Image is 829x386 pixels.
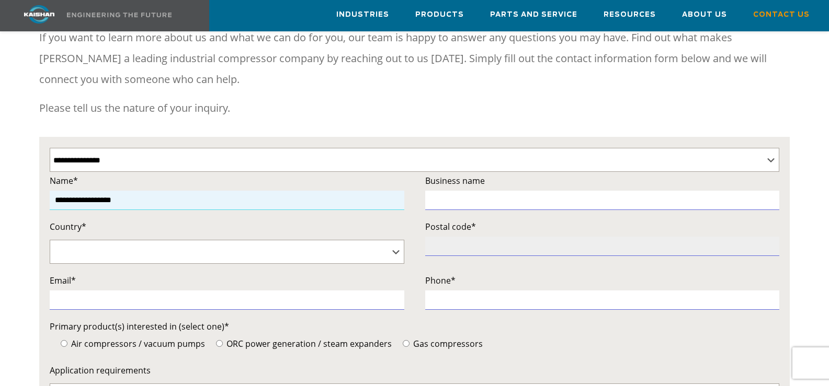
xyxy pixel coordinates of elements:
[425,273,779,288] label: Phone*
[50,363,779,378] label: Application requirements
[753,9,810,21] span: Contact Us
[50,219,404,234] label: Country*
[415,9,464,21] span: Products
[682,1,727,29] a: About Us
[425,173,779,188] label: Business name
[50,273,404,288] label: Email*
[490,9,577,21] span: Parts and Service
[604,1,656,29] a: Resources
[69,338,205,349] span: Air compressors / vacuum pumps
[50,173,404,188] label: Name*
[682,9,727,21] span: About Us
[61,340,67,347] input: Air compressors / vacuum pumps
[753,1,810,29] a: Contact Us
[415,1,464,29] a: Products
[425,219,779,234] label: Postal code*
[336,9,389,21] span: Industries
[216,340,223,347] input: ORC power generation / steam expanders
[411,338,483,349] span: Gas compressors
[67,13,172,17] img: Engineering the future
[403,340,410,347] input: Gas compressors
[224,338,392,349] span: ORC power generation / steam expanders
[604,9,656,21] span: Resources
[39,27,789,90] p: If you want to learn more about us and what we can do for you, our team is happy to answer any qu...
[336,1,389,29] a: Industries
[490,1,577,29] a: Parts and Service
[39,98,789,119] p: Please tell us the nature of your inquiry.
